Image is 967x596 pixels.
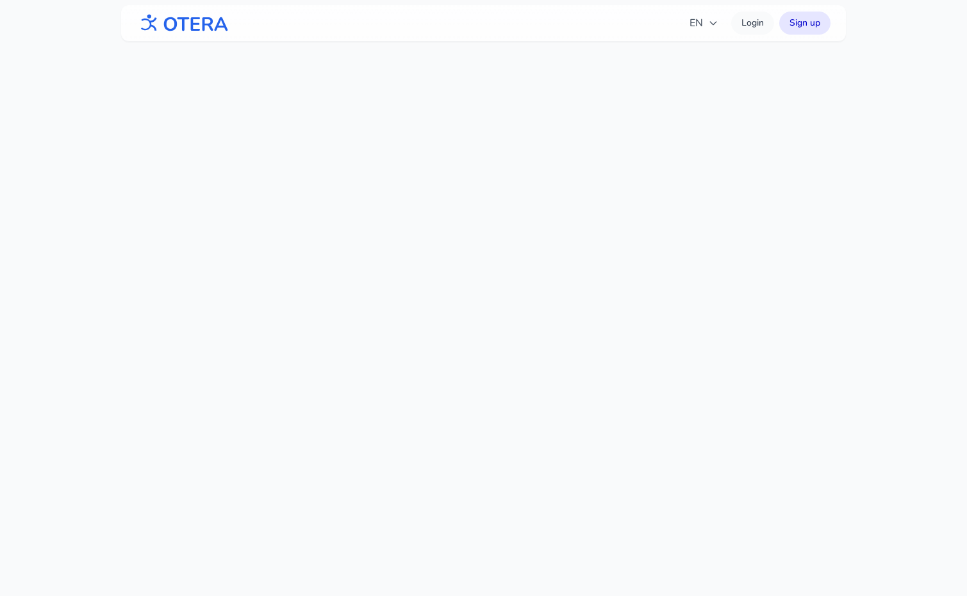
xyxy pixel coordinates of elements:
button: EN [682,10,726,36]
a: Sign up [779,12,831,35]
span: EN [690,15,718,31]
img: OTERA logo [136,9,229,38]
a: Login [731,12,774,35]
